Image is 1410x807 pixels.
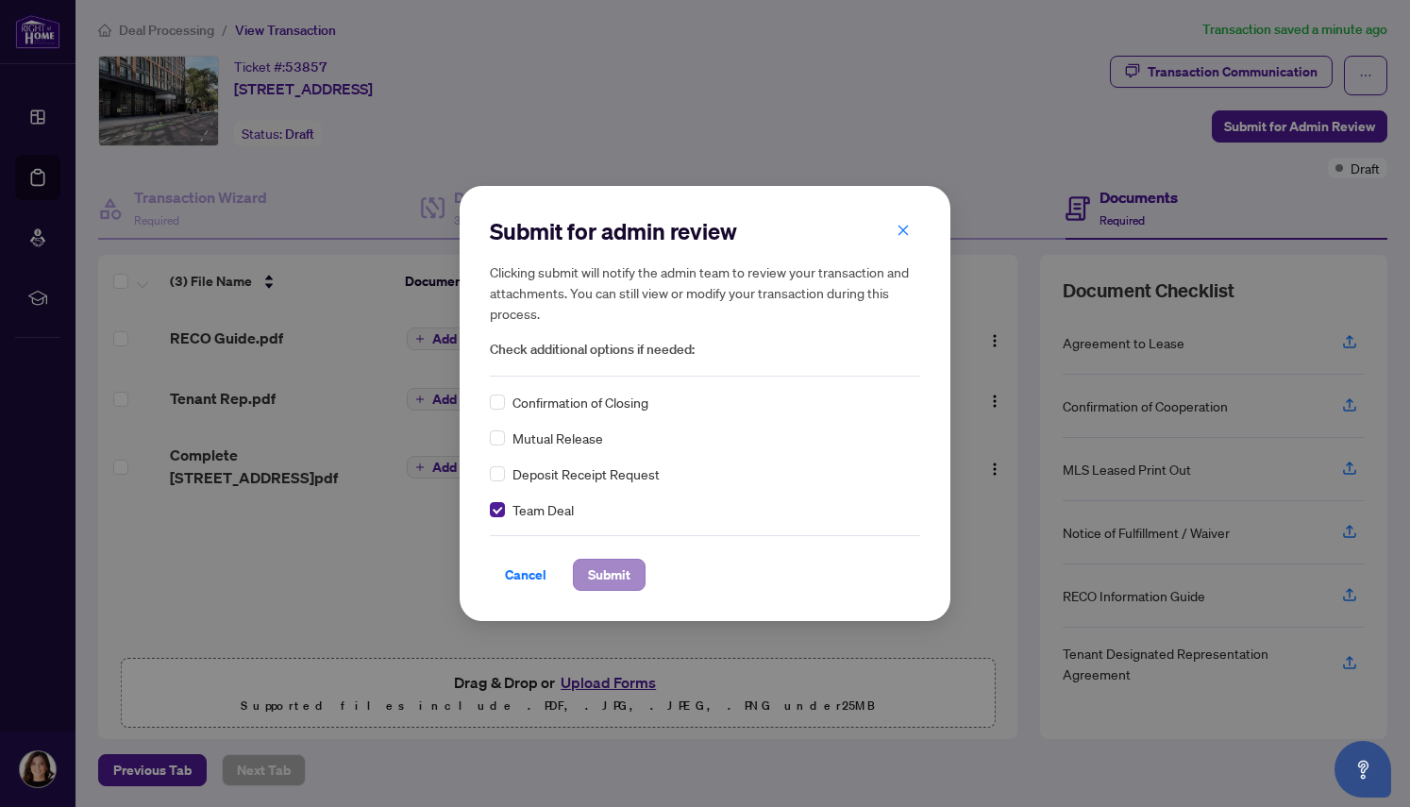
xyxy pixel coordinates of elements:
span: Submit [588,560,630,590]
button: Submit [573,559,646,591]
span: Team Deal [512,499,574,520]
span: Check additional options if needed: [490,339,920,361]
h2: Submit for admin review [490,216,920,246]
span: Confirmation of Closing [512,392,648,412]
button: Cancel [490,559,562,591]
span: close [897,224,910,237]
button: Open asap [1334,741,1391,798]
h5: Clicking submit will notify the admin team to review your transaction and attachments. You can st... [490,261,920,324]
span: Cancel [505,560,546,590]
span: Mutual Release [512,428,603,448]
span: Deposit Receipt Request [512,463,660,484]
